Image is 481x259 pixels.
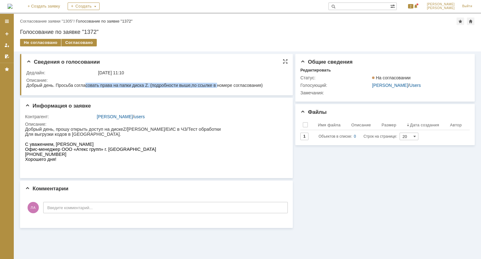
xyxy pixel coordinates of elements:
[300,59,353,65] span: Общие сведения
[409,83,421,88] a: Users
[20,19,76,24] div: /
[20,19,74,24] a: Согласование заявки "1305"
[354,133,356,140] div: 0
[97,114,133,119] a: [PERSON_NAME]
[351,123,371,127] div: Описание
[283,59,288,64] div: На всю страницу
[318,133,397,140] i: Строк на странице:
[467,18,474,25] div: Сделать домашней страницей
[26,70,97,75] div: Дедлайн:
[318,134,352,139] span: Объектов в списке:
[25,103,91,109] span: Информация о заявке
[410,123,439,127] div: Дата создания
[20,29,475,35] div: Голосование по заявке "1372"
[457,18,464,25] div: Добавить в избранное
[8,4,13,9] a: Перейти на домашнюю страницу
[300,68,331,73] div: Редактировать
[76,19,132,24] div: Голосование по заявке "1372"
[26,78,285,83] div: Описание:
[372,83,408,88] a: [PERSON_NAME]
[404,120,447,130] th: Дата создания
[427,3,455,6] span: [PERSON_NAME]
[8,4,13,9] img: logo
[379,120,405,130] th: Размер
[372,75,411,80] span: На согласовании
[28,202,39,213] span: ЛА
[134,114,145,119] a: users
[25,122,285,127] div: Описание:
[447,120,470,130] th: Автор
[300,83,371,88] div: Голосующий:
[382,123,396,127] div: Размер
[427,6,455,10] span: [PERSON_NAME]
[300,90,371,95] div: Замечания:
[97,114,284,119] div: /
[25,114,96,119] div: Контрагент:
[408,4,414,8] span: 2
[450,123,462,127] div: Автор
[300,109,327,115] span: Файлы
[390,3,396,9] span: Расширенный поиск
[372,83,467,88] div: /
[98,70,124,75] span: [DATE] 11:10
[2,40,12,50] a: Мои заявки
[318,123,340,127] div: Имя файла
[2,51,12,61] a: Мои согласования
[300,75,371,80] div: Статус:
[25,186,68,192] span: Комментарии
[2,29,12,39] a: Создать заявку
[315,120,349,130] th: Имя файла
[68,3,100,10] div: Создать
[26,59,100,65] span: Сведения о голосовании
